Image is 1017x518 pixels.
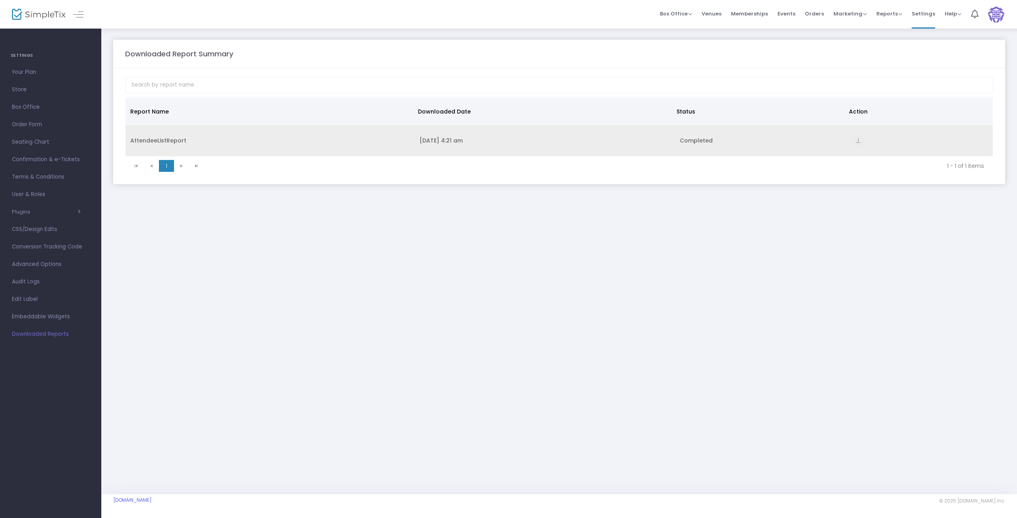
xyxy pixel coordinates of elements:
[731,4,768,24] span: Memberships
[11,48,91,64] h4: SETTINGS
[853,135,988,146] div: https://go.SimpleTix.com/wn5ti
[12,189,89,200] span: User & Roles
[420,137,670,144] div: 19/9/2025 4:21 am
[844,98,988,125] th: Action
[680,137,844,144] div: Completed
[12,102,89,112] span: Box Office
[125,77,993,93] input: Search by report name
[945,10,961,17] span: Help
[210,162,984,170] kendo-pager-info: 1 - 1 of 1 items
[672,98,844,125] th: Status
[12,154,89,165] span: Confirmation & e-Tickets
[912,4,935,24] span: Settings
[12,242,89,252] span: Conversion Tracking Code
[876,10,902,17] span: Reports
[125,48,233,59] m-panel-title: Downloaded Report Summary
[12,172,89,182] span: Terms & Conditions
[777,4,795,24] span: Events
[12,67,89,77] span: Your Plan
[939,498,1005,504] span: © 2025 [DOMAIN_NAME] Inc.
[12,119,89,130] span: Order Form
[660,10,692,17] span: Box Office
[12,137,89,147] span: Seating Chart
[126,98,993,156] div: Data table
[12,277,89,287] span: Audit Logs
[702,4,721,24] span: Venues
[12,329,89,339] span: Downloaded Reports
[12,259,89,270] span: Advanced Options
[833,10,867,17] span: Marketing
[113,497,152,503] a: [DOMAIN_NAME]
[12,312,89,322] span: Embeddable Widgets
[413,98,672,125] th: Downloaded Date
[159,160,174,172] span: Page 1
[853,138,864,146] a: vertical_align_bottom
[12,224,89,235] span: CSS/Design Edits
[853,135,864,146] i: vertical_align_bottom
[130,137,410,144] div: AttendeeListReport
[12,294,89,304] span: Edit Label
[12,85,89,95] span: Store
[126,98,413,125] th: Report Name
[12,209,81,215] button: Plugins
[805,4,824,24] span: Orders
